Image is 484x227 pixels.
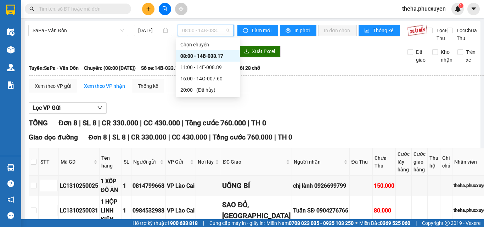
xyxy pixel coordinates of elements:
[133,206,164,215] div: 0984532988
[286,28,292,34] span: printer
[364,28,370,34] span: bar-chart
[203,219,204,227] span: |
[213,133,272,141] span: Tổng cước 760.000
[128,133,129,141] span: |
[60,206,98,215] div: LC1310250031
[182,119,184,127] span: |
[101,197,120,224] div: 1 HỘP LINH KIỆN
[438,48,455,64] span: Kho nhận
[294,27,311,34] span: In phơi
[180,52,236,60] div: 08:00 - 14B-033.17
[455,6,461,12] img: icon-new-feature
[396,148,412,176] th: Cước lấy hàng
[166,196,196,225] td: VP Lào Cai
[289,220,354,226] strong: 0708 023 035 - 0935 103 250
[100,148,122,176] th: Tên hàng
[266,219,354,227] span: Miền Nam
[237,25,278,36] button: syncLàm mới
[294,158,342,166] span: Người nhận
[374,206,394,215] div: 80.000
[428,148,440,176] th: Thu hộ
[7,46,15,53] img: warehouse-icon
[29,133,78,141] span: Giao dọc đường
[60,181,98,190] div: LC1310250025
[59,176,100,196] td: LC1310250025
[7,212,14,219] span: message
[133,219,198,227] span: Hỗ trợ kỹ thuật:
[176,39,240,50] div: Chọn chuyến
[7,81,15,89] img: solution-icon
[222,199,291,222] div: SAO ĐỎ, [GEOGRAPHIC_DATA]
[454,27,478,42] span: Lọc Chưa Thu
[175,3,187,15] button: aim
[33,25,124,36] span: SaPa - Vân Đồn
[185,119,246,127] span: Tổng cước 760.000
[373,27,394,34] span: Thống kê
[251,119,266,127] span: TH 0
[162,6,167,11] span: file-add
[6,5,15,15] img: logo-vxr
[141,64,181,72] span: Số xe: 14B-033.17
[35,82,71,90] div: Xem theo VP gửi
[359,25,400,36] button: bar-chartThống kê
[7,180,14,187] span: question-circle
[58,119,77,127] span: Đơn 8
[7,64,15,71] img: warehouse-icon
[445,221,450,226] span: copyright
[458,3,463,8] sup: 1
[172,133,207,141] span: CC 430.000
[318,25,357,36] button: In đơn chọn
[29,6,34,11] span: search
[252,27,272,34] span: Làm mới
[180,75,236,83] div: 16:00 - 14G-007.60
[440,148,452,176] th: Ghi chú
[138,27,162,34] input: 13/10/2025
[471,6,477,12] span: caret-down
[355,222,358,225] span: ⚪️
[182,25,230,36] span: 08:00 - 14B-033.17
[131,133,167,141] span: CR 330.000
[293,206,348,215] div: Tuấn SĐ 0904276766
[138,82,158,90] div: Thống kê
[7,164,15,171] img: warehouse-icon
[109,133,111,141] span: |
[463,48,478,64] span: Trên xe
[209,219,265,227] span: Cung cấp máy in - giấy in:
[244,49,249,55] span: download
[79,119,81,127] span: |
[146,6,151,11] span: plus
[359,219,410,227] span: Miền Bắc
[123,206,130,215] div: 1
[350,148,373,176] th: Đã Thu
[159,3,171,15] button: file-add
[167,220,198,226] strong: 1900 633 818
[243,28,249,34] span: sync
[167,181,195,190] div: VP Lào Cai
[293,181,348,190] div: chị lành 0926699799
[33,103,61,112] span: Lọc VP Gửi
[101,177,120,194] div: 1 XỐP ĐỒ ĂN
[61,158,92,166] span: Mã GD
[180,63,236,71] div: 11:00 - 14E-008.89
[380,220,410,226] strong: 0369 525 060
[166,176,196,196] td: VP Lào Cai
[84,82,125,90] div: Xem theo VP nhận
[142,3,154,15] button: plus
[180,41,236,49] div: Chọn chuyến
[98,119,100,127] span: |
[167,206,195,215] div: VP Lào Cai
[407,25,427,36] img: 9k=
[29,65,79,71] b: Tuyến: SaPa - Vân Đồn
[280,25,316,36] button: printerIn phơi
[133,181,164,190] div: 0814799668
[179,6,184,11] span: aim
[434,27,452,42] span: Lọc Đã Thu
[413,48,428,64] span: Đã giao
[373,148,396,176] th: Chưa Thu
[416,219,417,227] span: |
[143,119,180,127] span: CC 430.000
[39,5,123,13] input: Tìm tên, số ĐT hoặc mã đơn
[168,133,170,141] span: |
[198,158,214,166] span: Nơi lấy
[123,181,130,190] div: 1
